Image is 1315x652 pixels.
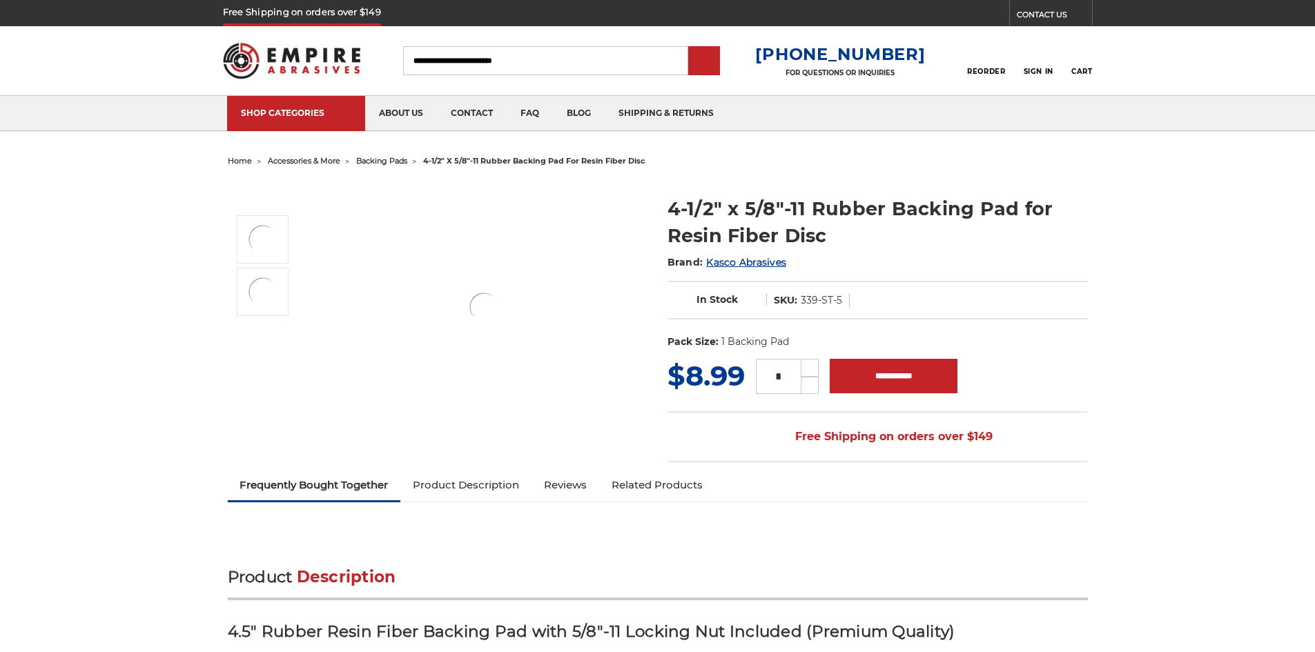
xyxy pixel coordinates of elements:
a: CONTACT US [1017,7,1092,26]
p: FOR QUESTIONS OR INQUIRIES [755,68,925,77]
a: faq [507,96,553,131]
a: shipping & returns [605,96,728,131]
a: Related Products [599,470,715,500]
img: 4-1/2" Resin Fiber Disc Backing Pad Flexible Rubber [246,222,280,257]
a: Cart [1071,46,1092,76]
dd: 1 Backing Pad [721,335,789,349]
span: In Stock [697,293,738,306]
a: Product Description [400,470,532,500]
img: 4.5 Inch Rubber Resin Fibre Disc Back Pad [246,275,280,309]
a: blog [553,96,605,131]
a: backing pads [356,156,407,166]
dd: 339-ST-5 [801,293,842,308]
span: Description [297,567,396,586]
a: [PHONE_NUMBER] [755,44,925,64]
h1: 4-1/2" x 5/8"-11 Rubber Backing Pad for Resin Fiber Disc [668,195,1088,249]
span: 4-1/2" x 5/8"-11 rubber backing pad for resin fiber disc [423,156,645,166]
img: 4-1/2" Resin Fiber Disc Backing Pad Flexible Rubber [467,290,501,324]
a: home [228,156,252,166]
a: contact [437,96,507,131]
input: Submit [690,48,718,75]
span: Product [228,567,293,586]
dt: Pack Size: [668,335,719,349]
span: Cart [1071,67,1092,76]
strong: 4.5" Rubber Resin Fiber Backing Pad with 5/8"-11 Locking Nut Included (Premium Quality) [228,622,955,641]
a: about us [365,96,437,131]
a: Frequently Bought Together [228,470,401,500]
a: SHOP CATEGORIES [227,96,365,131]
a: Reorder [967,46,1005,75]
a: accessories & more [268,156,340,166]
span: Reorder [967,67,1005,76]
a: Kasco Abrasives [706,256,786,268]
dt: SKU: [774,293,797,308]
span: Brand: [668,256,703,268]
span: Free Shipping on orders over $149 [762,423,993,451]
img: Empire Abrasives [223,34,361,88]
span: $8.99 [668,359,745,393]
div: SHOP CATEGORIES [241,108,351,118]
a: Reviews [532,470,599,500]
span: Sign In [1024,67,1053,76]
